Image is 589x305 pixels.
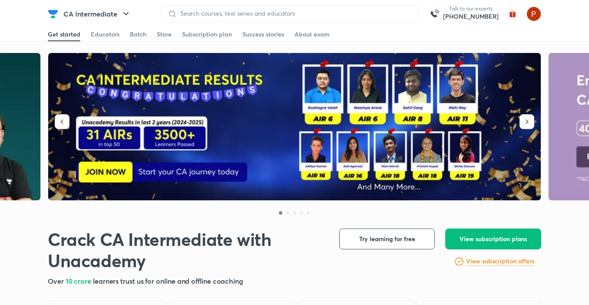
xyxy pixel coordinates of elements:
h1: Crack CA Intermediate with Unacademy [48,229,325,271]
a: About exam [294,27,330,41]
span: learners trust us for online and offline coaching [93,276,243,285]
div: Get started [48,30,80,39]
a: [PHONE_NUMBER] [443,12,499,21]
a: Success stories [242,27,284,41]
img: Palak [526,7,541,21]
button: CA Intermediate [58,5,136,23]
span: Over [48,276,66,285]
a: Get started [48,27,80,41]
a: Educators [91,27,119,41]
span: View subscription plans [460,235,527,243]
a: Store [157,27,172,41]
p: Talk to our experts [443,5,499,12]
a: Subscription plan [182,27,232,41]
input: Search courses, test series and educators [177,10,411,17]
img: Company Logo [48,9,58,19]
img: call-us [426,5,443,23]
div: Store [157,30,172,39]
h6: View subscription offers [466,257,534,266]
div: Batch [130,30,146,39]
div: Educators [91,30,119,39]
span: Try learning for free [359,235,415,243]
div: Subscription plan [182,30,232,39]
a: View subscription offers [466,256,534,267]
div: About exam [294,30,330,39]
img: avatar [506,7,520,21]
button: View subscription plans [445,229,541,249]
a: Batch [130,27,146,41]
span: 10 crore [66,276,93,285]
button: Try learning for free [339,229,435,249]
div: Success stories [242,30,284,39]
